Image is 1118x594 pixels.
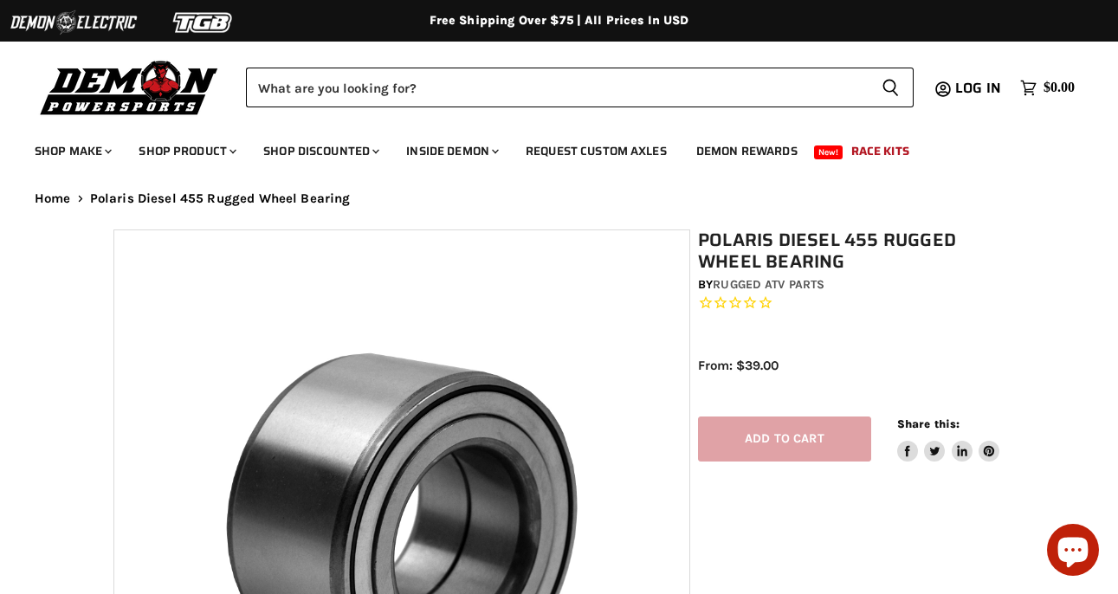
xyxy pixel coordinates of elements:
[698,275,1012,294] div: by
[139,6,268,39] img: TGB Logo 2
[513,133,680,169] a: Request Custom Axles
[947,81,1011,96] a: Log in
[838,133,922,169] a: Race Kits
[393,133,509,169] a: Inside Demon
[90,191,351,206] span: Polaris Diesel 455 Rugged Wheel Bearing
[246,68,868,107] input: Search
[698,294,1012,313] span: Rated 0.0 out of 5 stars 0 reviews
[897,416,1000,462] aside: Share this:
[250,133,390,169] a: Shop Discounted
[1044,80,1075,96] span: $0.00
[9,6,139,39] img: Demon Electric Logo 2
[35,191,71,206] a: Home
[246,68,914,107] form: Product
[126,133,247,169] a: Shop Product
[22,133,122,169] a: Shop Make
[1042,524,1104,580] inbox-online-store-chat: Shopify online store chat
[868,68,914,107] button: Search
[814,145,843,159] span: New!
[713,277,824,292] a: Rugged ATV Parts
[35,56,224,118] img: Demon Powersports
[22,126,1070,169] ul: Main menu
[955,77,1001,99] span: Log in
[698,358,779,373] span: From: $39.00
[897,417,960,430] span: Share this:
[698,229,1012,273] h1: Polaris Diesel 455 Rugged Wheel Bearing
[1011,75,1083,100] a: $0.00
[683,133,811,169] a: Demon Rewards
